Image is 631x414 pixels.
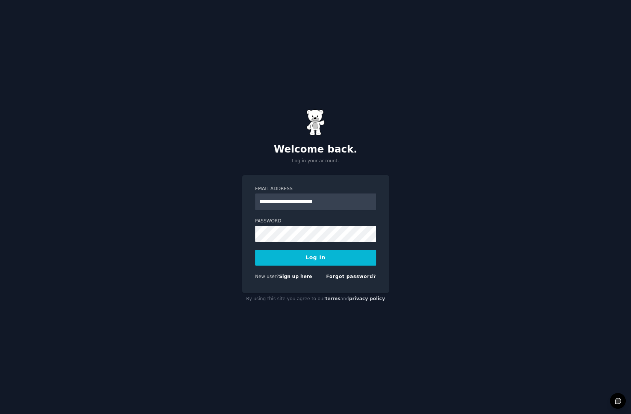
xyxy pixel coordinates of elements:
[255,274,279,279] span: New user?
[349,296,385,301] a: privacy policy
[325,296,340,301] a: terms
[326,274,376,279] a: Forgot password?
[306,109,325,136] img: Gummy Bear
[255,186,376,192] label: Email Address
[242,158,389,165] p: Log in your account.
[242,144,389,156] h2: Welcome back.
[279,274,312,279] a: Sign up here
[255,250,376,266] button: Log In
[255,218,376,225] label: Password
[242,293,389,305] div: By using this site you agree to our and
